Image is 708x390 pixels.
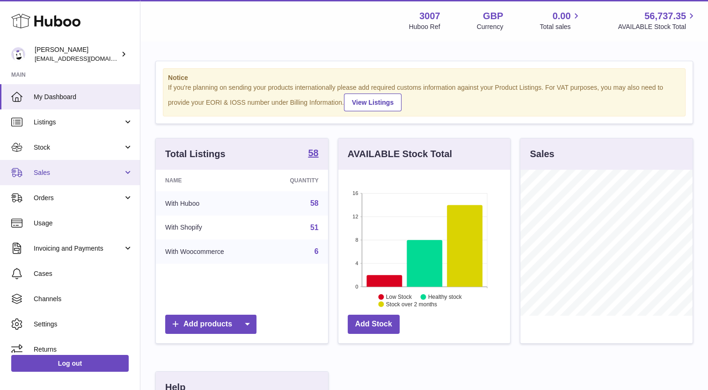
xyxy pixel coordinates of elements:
[540,10,581,31] a: 0.00 Total sales
[314,247,319,255] a: 6
[156,191,263,216] td: With Huboo
[618,10,697,31] a: 56,737.35 AVAILABLE Stock Total
[348,315,400,334] a: Add Stock
[310,199,319,207] a: 58
[386,294,412,300] text: Low Stock
[34,295,133,303] span: Channels
[168,73,680,82] strong: Notice
[11,355,129,372] a: Log out
[34,244,123,253] span: Invoicing and Payments
[530,148,554,160] h3: Sales
[409,22,440,31] div: Huboo Ref
[308,148,318,159] a: 58
[34,219,133,228] span: Usage
[352,190,358,196] text: 16
[263,170,328,191] th: Quantity
[35,55,138,62] span: [EMAIL_ADDRESS][DOMAIN_NAME]
[348,148,452,160] h3: AVAILABLE Stock Total
[34,320,133,329] span: Settings
[34,143,123,152] span: Stock
[618,22,697,31] span: AVAILABLE Stock Total
[165,315,256,334] a: Add products
[34,269,133,278] span: Cases
[11,47,25,61] img: bevmay@maysama.com
[386,301,437,308] text: Stock over 2 months
[310,224,319,231] a: 51
[644,10,686,22] span: 56,737.35
[34,194,123,202] span: Orders
[156,216,263,240] td: With Shopify
[540,22,581,31] span: Total sales
[428,294,462,300] text: Healthy stock
[344,94,401,111] a: View Listings
[308,148,318,158] strong: 58
[477,22,504,31] div: Currency
[553,10,571,22] span: 0.00
[165,148,226,160] h3: Total Listings
[483,10,503,22] strong: GBP
[156,239,263,264] td: With Woocommerce
[35,45,119,63] div: [PERSON_NAME]
[419,10,440,22] strong: 3007
[352,214,358,219] text: 12
[355,260,358,266] text: 4
[355,284,358,289] text: 0
[34,345,133,354] span: Returns
[34,118,123,127] span: Listings
[156,170,263,191] th: Name
[355,237,358,243] text: 8
[168,83,680,111] div: If you're planning on sending your products internationally please add required customs informati...
[34,168,123,177] span: Sales
[34,93,133,101] span: My Dashboard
